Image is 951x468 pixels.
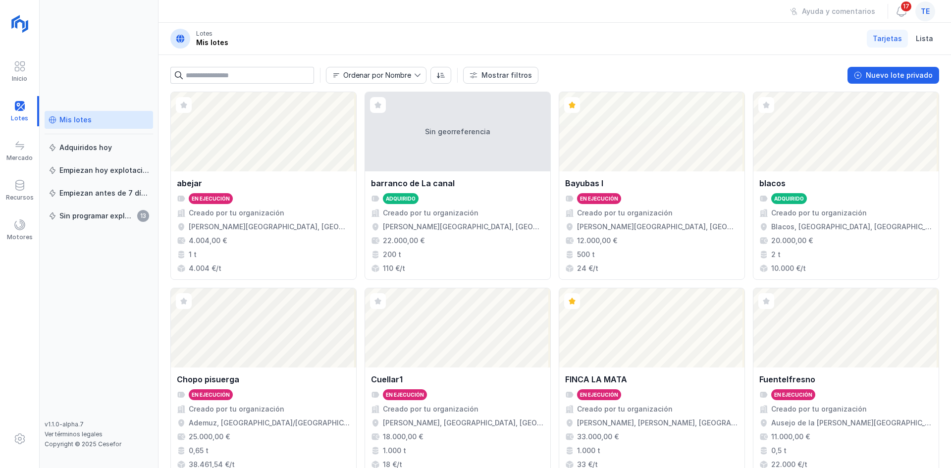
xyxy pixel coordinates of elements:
[577,222,739,232] div: [PERSON_NAME][GEOGRAPHIC_DATA], [GEOGRAPHIC_DATA], [GEOGRAPHIC_DATA]
[774,195,804,202] div: Adquirido
[916,34,933,44] span: Lista
[753,92,939,280] a: blacosAdquiridoCreado por tu organizaciónBlacos, [GEOGRAPHIC_DATA], [GEOGRAPHIC_DATA], [GEOGRAPHI...
[196,38,228,48] div: Mis lotes
[189,208,284,218] div: Creado por tu organización
[873,34,902,44] span: Tarjetas
[189,263,221,273] div: 4.004 €/t
[577,236,617,246] div: 12.000,00 €
[45,161,153,179] a: Empiezan hoy explotación
[580,391,618,398] div: En ejecución
[580,195,618,202] div: En ejecución
[577,418,739,428] div: [PERSON_NAME], [PERSON_NAME], [GEOGRAPHIC_DATA], [GEOGRAPHIC_DATA]
[177,373,239,385] div: Chopo pisuerga
[59,143,112,153] div: Adquiridos hoy
[12,75,27,83] div: Inicio
[921,6,930,16] span: te
[577,404,673,414] div: Creado por tu organización
[771,222,933,232] div: Blacos, [GEOGRAPHIC_DATA], [GEOGRAPHIC_DATA], [GEOGRAPHIC_DATA]
[771,446,787,456] div: 0,5 t
[59,115,92,125] div: Mis lotes
[577,446,600,456] div: 1.000 t
[6,194,34,202] div: Recursos
[177,177,202,189] div: abejar
[6,154,33,162] div: Mercado
[386,195,416,202] div: Adquirido
[577,250,595,260] div: 500 t
[383,432,423,442] div: 18.000,00 €
[45,420,153,428] div: v1.1.0-alpha.7
[59,165,149,175] div: Empiezan hoy explotación
[371,373,403,385] div: Cuellar1
[170,92,357,280] a: abejarEn ejecuciónCreado por tu organización[PERSON_NAME][GEOGRAPHIC_DATA], [GEOGRAPHIC_DATA], [G...
[7,11,32,36] img: logoRight.svg
[771,404,867,414] div: Creado por tu organización
[137,210,149,222] span: 13
[383,404,478,414] div: Creado por tu organización
[45,440,153,448] div: Copyright © 2025 Cesefor
[784,3,882,20] button: Ayuda y comentarios
[802,6,875,16] div: Ayuda y comentarios
[383,250,401,260] div: 200 t
[759,177,786,189] div: blacos
[900,0,912,12] span: 17
[771,418,933,428] div: Ausejo de la [PERSON_NAME][GEOGRAPHIC_DATA], [GEOGRAPHIC_DATA], [GEOGRAPHIC_DATA]
[577,432,619,442] div: 33.000,00 €
[189,418,350,428] div: Ademuz, [GEOGRAPHIC_DATA]/[GEOGRAPHIC_DATA], [GEOGRAPHIC_DATA], [GEOGRAPHIC_DATA]
[365,92,551,280] a: Sin georreferenciabarranco de La canalAdquiridoCreado por tu organización[PERSON_NAME][GEOGRAPHIC...
[189,446,209,456] div: 0,65 t
[759,373,815,385] div: Fuentelfresno
[771,263,806,273] div: 10.000 €/t
[771,432,810,442] div: 11.000,00 €
[59,188,149,198] div: Empiezan antes de 7 días
[192,195,230,202] div: En ejecución
[847,67,939,84] button: Nuevo lote privado
[463,67,538,84] button: Mostrar filtros
[189,250,197,260] div: 1 t
[910,30,939,48] a: Lista
[326,67,414,83] span: Nombre
[371,177,455,189] div: barranco de La canal
[383,263,405,273] div: 110 €/t
[867,30,908,48] a: Tarjetas
[383,208,478,218] div: Creado por tu organización
[45,207,153,225] a: Sin programar explotación13
[45,111,153,129] a: Mis lotes
[189,222,350,232] div: [PERSON_NAME][GEOGRAPHIC_DATA], [GEOGRAPHIC_DATA], [GEOGRAPHIC_DATA]
[383,446,406,456] div: 1.000 t
[189,432,230,442] div: 25.000,00 €
[189,404,284,414] div: Creado por tu organización
[196,30,212,38] div: Lotes
[866,70,933,80] div: Nuevo lote privado
[559,92,745,280] a: Bayubas IEn ejecuciónCreado por tu organización[PERSON_NAME][GEOGRAPHIC_DATA], [GEOGRAPHIC_DATA],...
[565,373,627,385] div: FINCA LA MATA
[383,222,544,232] div: [PERSON_NAME][GEOGRAPHIC_DATA], [GEOGRAPHIC_DATA], [GEOGRAPHIC_DATA], [GEOGRAPHIC_DATA], [GEOGRAP...
[343,72,411,79] div: Ordenar por Nombre
[577,263,598,273] div: 24 €/t
[577,208,673,218] div: Creado por tu organización
[192,391,230,398] div: En ejecución
[481,70,532,80] div: Mostrar filtros
[383,236,424,246] div: 22.000,00 €
[365,92,550,171] div: Sin georreferencia
[45,184,153,202] a: Empiezan antes de 7 días
[565,177,603,189] div: Bayubas I
[771,236,813,246] div: 20.000,00 €
[59,211,134,221] div: Sin programar explotación
[771,208,867,218] div: Creado por tu organización
[45,139,153,156] a: Adquiridos hoy
[771,250,781,260] div: 2 t
[45,430,103,438] a: Ver términos legales
[386,391,424,398] div: En ejecución
[189,236,227,246] div: 4.004,00 €
[383,418,544,428] div: [PERSON_NAME], [GEOGRAPHIC_DATA], [GEOGRAPHIC_DATA], [GEOGRAPHIC_DATA]
[774,391,812,398] div: En ejecución
[7,233,33,241] div: Motores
